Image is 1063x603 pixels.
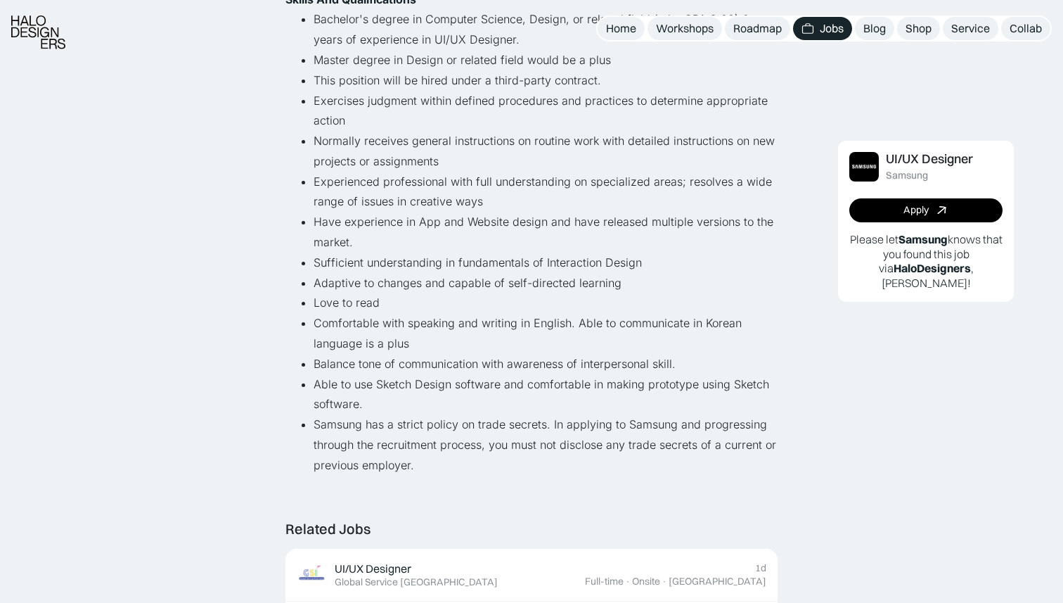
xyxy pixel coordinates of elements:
[886,152,973,167] div: UI/UX Designer
[314,273,778,293] li: Adaptive to changes and capable of self-directed learning
[314,131,778,172] li: Normally receives general instructions on routine work with detailed instructions on new projects...
[585,576,624,588] div: Full-time
[297,560,326,590] img: Job Image
[943,17,998,40] a: Service
[314,91,778,132] li: Exercises judgment within defined procedures and practices to determine appropriate action
[863,21,886,36] div: Blog
[755,562,766,574] div: 1d
[598,17,645,40] a: Home
[314,354,778,374] li: Balance tone of communication with awareness of interpersonal skill.
[314,253,778,273] li: Sufficient understanding in fundamentals of Interaction Design
[314,293,778,313] li: Love to read
[897,17,940,40] a: Shop
[793,17,852,40] a: Jobs
[285,549,778,602] a: Job ImageUI/UX DesignerGlobal Service [GEOGRAPHIC_DATA]1dFull-time·Onsite·[GEOGRAPHIC_DATA]
[314,212,778,253] li: Have experience in App and Website design and have released multiple versions to the market.
[314,313,778,354] li: Comfortable with speaking and writing in English. Able to communicate in Korean language is a plus
[894,262,971,276] b: HaloDesigners
[903,205,929,217] div: Apply
[898,232,948,246] b: Samsung
[1010,21,1042,36] div: Collab
[662,576,667,588] div: ·
[1001,17,1050,40] a: Collab
[606,21,636,36] div: Home
[733,21,782,36] div: Roadmap
[285,521,371,538] div: Related Jobs
[314,172,778,212] li: Experienced professional with full understanding on specialized areas; resolves a wide range of i...
[314,374,778,415] li: Able to use Sketch Design software and comfortable in making prototype using Sketch software.
[314,9,778,50] li: Bachelor's degree in Computer Science, Design, or related field (min. GPA 3.00) 2+ years of exper...
[849,198,1003,222] a: Apply
[849,152,879,182] img: Job Image
[625,576,631,588] div: ·
[335,561,411,576] div: UI/UX Designer
[314,50,778,70] li: Master degree in Design or related field would be a plus
[648,17,722,40] a: Workshops
[335,576,498,588] div: Global Service [GEOGRAPHIC_DATA]
[725,17,790,40] a: Roadmap
[849,232,1003,291] p: Please let knows that you found this job via , [PERSON_NAME]!
[855,17,894,40] a: Blog
[951,21,990,36] div: Service
[314,414,778,475] li: Samsung has a strict policy on trade secrets. In applying to Samsung and progressing through the ...
[632,576,660,588] div: Onsite
[314,70,778,91] li: This position will be hired under a third-party contract.
[656,21,714,36] div: Workshops
[820,21,844,36] div: Jobs
[669,576,766,588] div: [GEOGRAPHIC_DATA]
[886,170,928,182] div: Samsung
[906,21,932,36] div: Shop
